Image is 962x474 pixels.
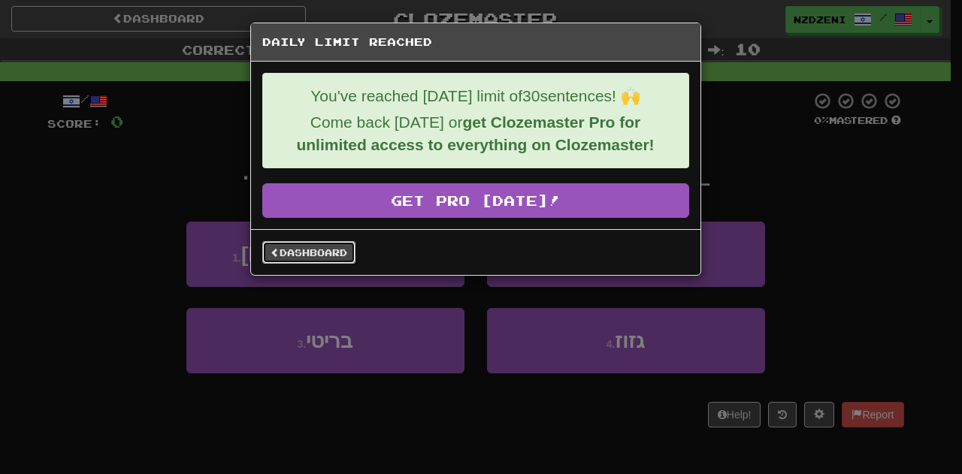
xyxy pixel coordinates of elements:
strong: get Clozemaster Pro for unlimited access to everything on Clozemaster! [296,113,654,153]
h5: Daily Limit Reached [262,35,689,50]
p: Come back [DATE] or [274,111,677,156]
a: Get Pro [DATE]! [262,183,689,218]
p: You've reached [DATE] limit of 30 sentences! 🙌 [274,85,677,107]
a: Dashboard [262,241,355,264]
